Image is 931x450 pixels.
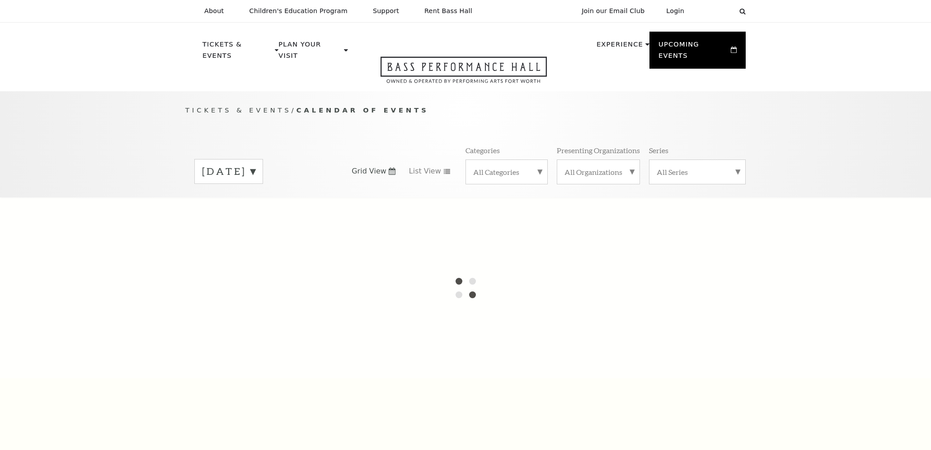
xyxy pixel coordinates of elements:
[373,7,399,15] p: Support
[557,145,640,155] p: Presenting Organizations
[699,7,731,15] select: Select:
[649,145,668,155] p: Series
[473,167,540,177] label: All Categories
[352,166,386,176] span: Grid View
[658,39,729,66] p: Upcoming Events
[597,39,643,55] p: Experience
[185,106,292,114] span: Tickets & Events
[657,167,738,177] label: All Series
[202,39,273,66] p: Tickets & Events
[465,145,500,155] p: Categories
[185,105,746,116] p: /
[204,7,224,15] p: About
[296,106,429,114] span: Calendar of Events
[202,164,255,178] label: [DATE]
[278,39,342,66] p: Plan Your Visit
[564,167,632,177] label: All Organizations
[424,7,472,15] p: Rent Bass Hall
[409,166,441,176] span: List View
[249,7,348,15] p: Children's Education Program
